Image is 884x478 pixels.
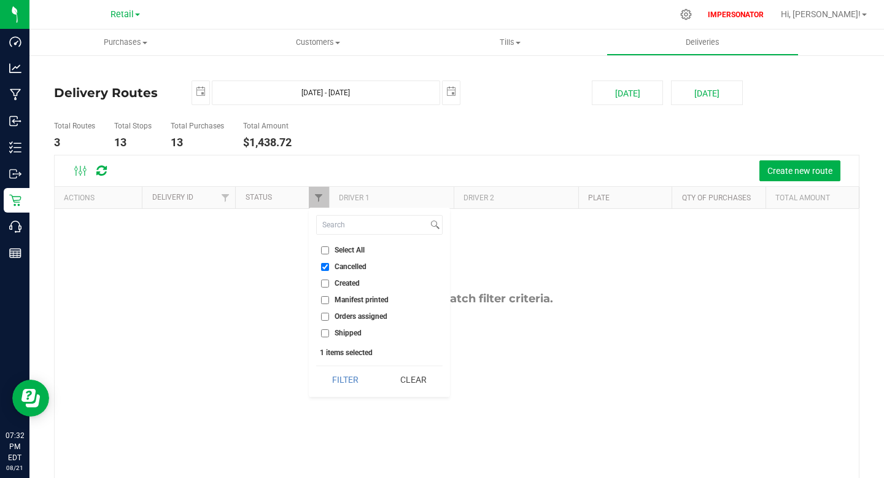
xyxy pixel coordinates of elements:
inline-svg: Dashboard [9,36,21,48]
span: Select All [335,246,365,254]
a: Status [246,193,272,202]
div: No deliveries match filter criteria. [55,292,859,305]
a: Filter [309,187,329,208]
span: Manifest printed [335,296,389,304]
inline-svg: Inbound [9,115,21,127]
div: 1 items selected [320,348,439,357]
span: Hi, [PERSON_NAME]! [781,9,861,19]
th: Total Amount [766,187,859,208]
input: Select All [321,246,329,254]
input: Cancelled [321,263,329,271]
span: Retail [110,9,134,20]
button: [DATE] [671,80,742,105]
span: Purchases [29,37,222,48]
inline-svg: Inventory [9,141,21,154]
input: Created [321,280,329,288]
h4: 3 [54,136,95,149]
p: IMPERSONATOR [703,9,769,20]
inline-svg: Manufacturing [9,88,21,101]
a: Filter [215,187,235,208]
h4: Delivery Routes [54,80,173,105]
h5: Total Purchases [171,122,224,130]
span: select [443,81,460,103]
p: 08/21 [6,463,24,472]
a: Customers [222,29,414,55]
button: [DATE] [592,80,663,105]
th: Driver 1 [329,187,454,208]
h4: 13 [114,136,152,149]
button: Create new route [759,160,840,181]
h5: Total Stops [114,122,152,130]
a: Purchases [29,29,222,55]
span: Deliveries [669,37,736,48]
inline-svg: Retail [9,194,21,206]
span: Tills [414,37,605,48]
input: Shipped [321,329,329,337]
h4: 13 [171,136,224,149]
h4: $1,438.72 [243,136,292,149]
span: Create new route [767,166,832,176]
inline-svg: Analytics [9,62,21,74]
a: Plate [588,194,610,202]
span: Customers [222,37,413,48]
a: Qty of Purchases [682,194,751,202]
span: select [192,81,209,103]
inline-svg: Call Center [9,221,21,233]
a: Delivery ID [152,193,193,202]
span: Shipped [335,329,362,337]
button: Filter [316,366,375,393]
span: Orders assigned [335,313,387,320]
inline-svg: Outbound [9,168,21,180]
th: Driver 2 [454,187,578,208]
iframe: Resource center [12,380,49,417]
span: Cancelled [335,263,366,270]
a: Tills [414,29,606,55]
a: Deliveries [607,29,799,55]
input: Manifest printed [321,296,329,304]
div: Manage settings [678,9,694,20]
p: 07:32 PM EDT [6,430,24,463]
h5: Total Amount [243,122,292,130]
button: Clear [384,366,443,393]
input: Search [317,216,428,233]
div: Actions [64,194,138,202]
span: Created [335,280,360,287]
h5: Total Routes [54,122,95,130]
inline-svg: Reports [9,247,21,259]
input: Orders assigned [321,313,329,321]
